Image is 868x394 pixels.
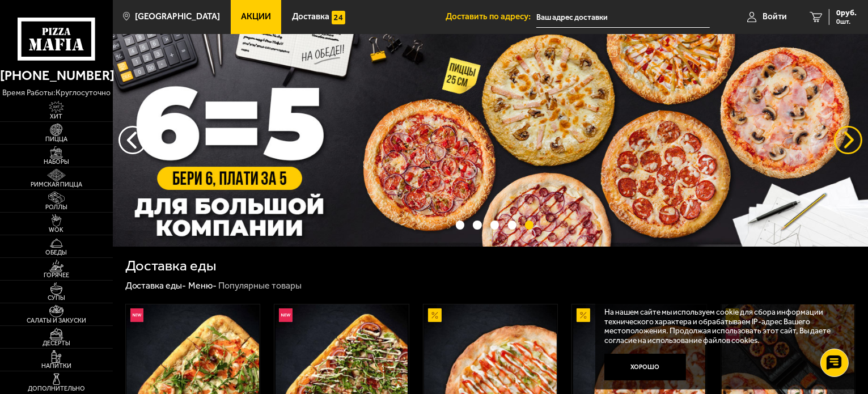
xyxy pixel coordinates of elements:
a: Меню- [188,280,217,291]
span: Доставка [292,12,329,21]
button: точки переключения [473,221,481,229]
div: Популярные товары [218,280,302,292]
span: Доставить по адресу: [446,12,536,21]
img: Новинка [130,308,144,322]
span: Войти [763,12,787,21]
button: следующий [118,126,147,154]
button: точки переключения [508,221,516,229]
span: 0 руб. [836,9,857,17]
img: 15daf4d41897b9f0e9f617042186c801.svg [332,11,345,24]
h1: Доставка еды [125,259,217,273]
span: [GEOGRAPHIC_DATA] [135,12,220,21]
button: предыдущий [834,126,862,154]
img: Новинка [279,308,293,322]
img: Акционный [577,308,590,322]
img: Акционный [428,308,442,322]
button: Хорошо [604,354,686,381]
input: Ваш адрес доставки [536,7,710,28]
span: 0 шт. [836,18,857,25]
button: точки переключения [525,221,533,229]
p: На нашем сайте мы используем cookie для сбора информации технического характера и обрабатываем IP... [604,307,840,345]
button: точки переключения [456,221,464,229]
span: Акции [241,12,271,21]
a: Доставка еды- [125,280,187,291]
button: точки переключения [490,221,499,229]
